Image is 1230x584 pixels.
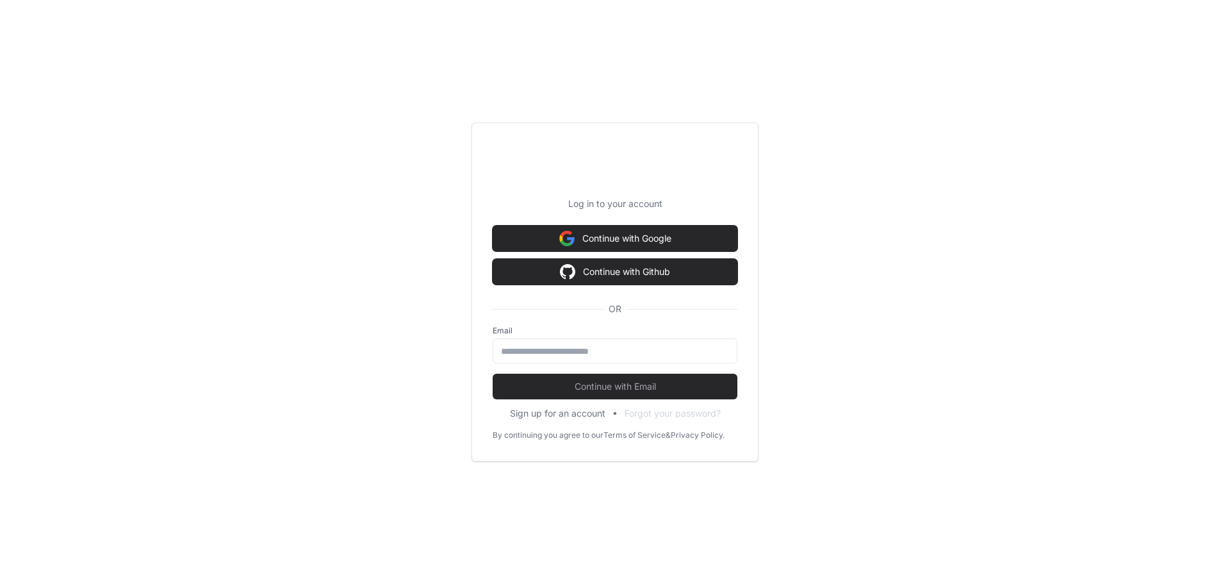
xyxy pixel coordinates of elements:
div: & [666,430,671,440]
label: Email [493,326,737,336]
button: Continue with Google [493,226,737,251]
div: By continuing you agree to our [493,430,603,440]
span: Continue with Email [493,380,737,393]
p: Log in to your account [493,197,737,210]
button: Continue with Github [493,259,737,285]
button: Continue with Email [493,374,737,399]
a: Privacy Policy. [671,430,725,440]
span: OR [603,303,627,315]
img: Sign in with google [559,226,575,251]
img: Sign in with google [560,259,575,285]
button: Forgot your password? [625,407,721,420]
button: Sign up for an account [510,407,605,420]
a: Terms of Service [603,430,666,440]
